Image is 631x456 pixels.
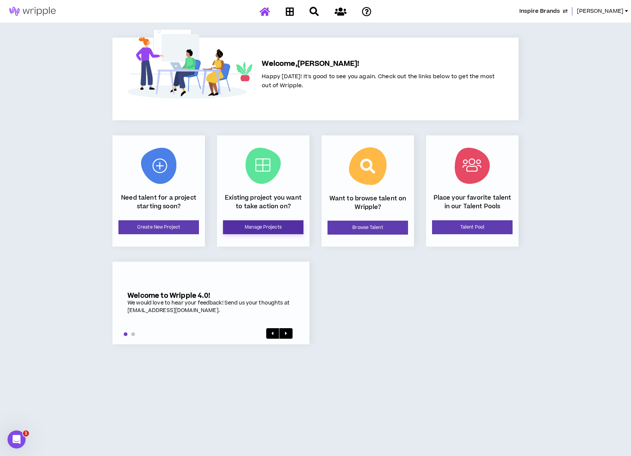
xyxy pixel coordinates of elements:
p: Existing project you want to take action on? [223,194,303,211]
iframe: Intercom live chat [8,430,26,448]
span: [PERSON_NAME] [577,7,623,15]
img: Talent Pool [455,148,490,184]
button: Inspire Brands [519,7,567,15]
h5: Welcome, [PERSON_NAME] ! [262,59,494,69]
img: Current Projects [246,148,281,184]
div: We would love to hear your feedback! Send us your thoughts at [EMAIL_ADDRESS][DOMAIN_NAME]. [127,300,294,314]
span: 1 [23,430,29,436]
img: New Project [141,148,176,184]
p: Want to browse talent on Wripple? [328,194,408,211]
a: Talent Pool [432,220,513,234]
a: Create New Project [118,220,199,234]
p: Need talent for a project starting soon? [118,194,199,211]
a: Browse Talent [328,221,408,235]
h5: Welcome to Wripple 4.0! [127,292,294,300]
p: Place your favorite talent in our Talent Pools [432,194,513,211]
span: Inspire Brands [519,7,560,15]
a: Manage Projects [223,220,303,234]
span: Happy [DATE]! It's good to see you again. Check out the links below to get the most out of Wripple. [262,73,494,89]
